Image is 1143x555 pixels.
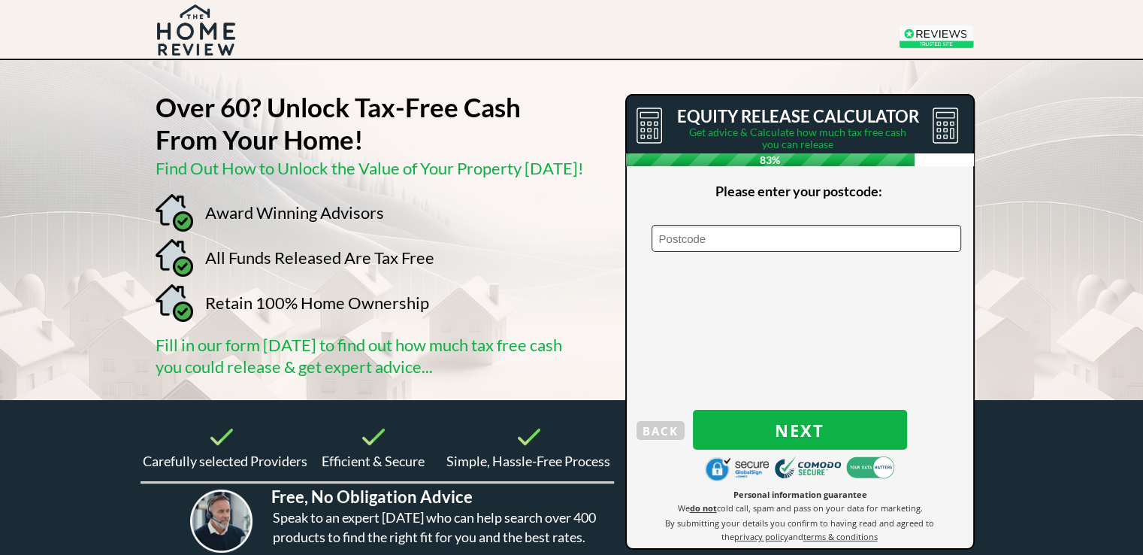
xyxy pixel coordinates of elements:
[690,502,717,514] strong: do not
[322,453,425,469] span: Efficient & Secure
[205,293,429,313] span: Retain 100% Home Ownership
[156,335,562,377] span: Fill in our form [DATE] to find out how much tax free cash you could release & get expert advice...
[803,531,878,542] span: terms & conditions
[143,453,307,469] span: Carefully selected Providers
[205,247,434,268] span: All Funds Released Are Tax Free
[271,487,473,507] span: Free, No Obligation Advice
[446,453,610,469] span: Simple, Hassle-Free Process
[677,106,919,126] span: EQUITY RELEASE CALCULATOR
[693,410,907,450] button: Next
[734,531,788,542] span: privacy policy
[652,225,961,252] input: Postcode
[678,502,923,514] span: We cold call, spam and pass on your data for marketing.
[693,420,907,440] span: Next
[637,421,685,440] button: BACK
[626,153,915,166] span: 83%
[803,530,878,542] a: terms & conditions
[205,202,384,223] span: Award Winning Advisors
[665,517,934,542] span: By submitting your details you confirm to having read and agreed to the
[273,509,596,545] span: Speak to an expert [DATE] who can help search over 400 products to find the right fit for you and...
[156,158,584,178] span: Find Out How to Unlock the Value of Your Property [DATE]!
[715,183,882,199] span: Please enter your postcode:
[788,531,803,542] span: and
[733,489,867,500] span: Personal information guarantee
[734,530,788,542] a: privacy policy
[689,126,906,150] span: Get advice & Calculate how much tax free cash you can release
[156,91,521,155] strong: Over 60? Unlock Tax-Free Cash From Your Home!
